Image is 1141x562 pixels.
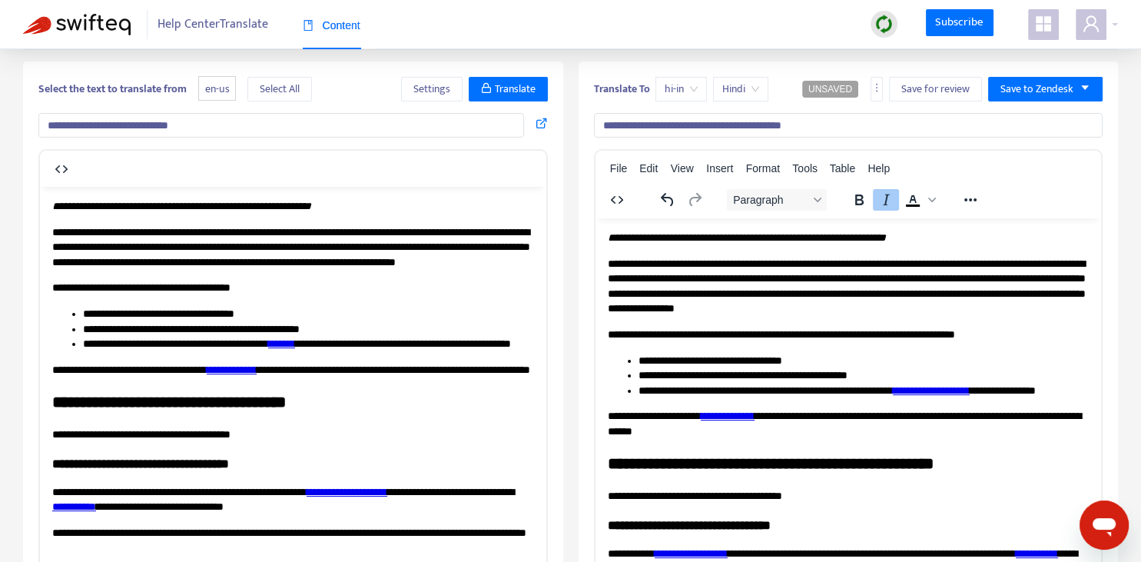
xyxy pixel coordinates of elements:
[665,78,698,101] span: hi-in
[12,395,449,497] img: 45034814976793
[38,80,187,98] b: Select the text to translate from
[594,80,650,98] b: Translate To
[722,78,759,101] span: Hindi
[889,77,982,101] button: Save for review
[792,162,818,175] span: Tools
[682,189,708,211] button: Redo
[12,365,449,467] img: 45034814976793
[23,14,131,35] img: Swifteq
[874,15,894,34] img: sync.dc5367851b00ba804db3.png
[495,81,536,98] span: Translate
[846,189,872,211] button: Bold
[901,81,970,98] span: Save for review
[1080,500,1129,550] iframe: Button to launch messaging window
[1000,81,1073,98] span: Save to Zendesk
[727,189,827,211] button: Block Paragraph
[413,81,450,98] span: Settings
[1082,15,1100,33] span: user
[830,162,855,175] span: Table
[733,194,808,206] span: Paragraph
[900,189,938,211] div: Text color Black
[926,9,993,37] a: Subscribe
[247,77,312,101] button: Select All
[303,20,313,31] span: book
[671,162,694,175] span: View
[957,189,983,211] button: Reveal or hide additional toolbar items
[871,77,883,101] button: more
[1080,82,1090,93] span: caret-down
[655,189,681,211] button: Undo
[198,76,236,101] span: en-us
[158,10,268,39] span: Help Center Translate
[871,82,882,93] span: more
[260,81,300,98] span: Select All
[610,162,628,175] span: File
[988,77,1103,101] button: Save to Zendeskcaret-down
[706,162,733,175] span: Insert
[867,162,890,175] span: Help
[746,162,780,175] span: Format
[873,189,899,211] button: Italic
[469,77,548,101] button: Translate
[303,19,360,32] span: Content
[639,162,658,175] span: Edit
[401,77,463,101] button: Settings
[808,84,852,95] span: UNSAVED
[1034,15,1053,33] span: appstore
